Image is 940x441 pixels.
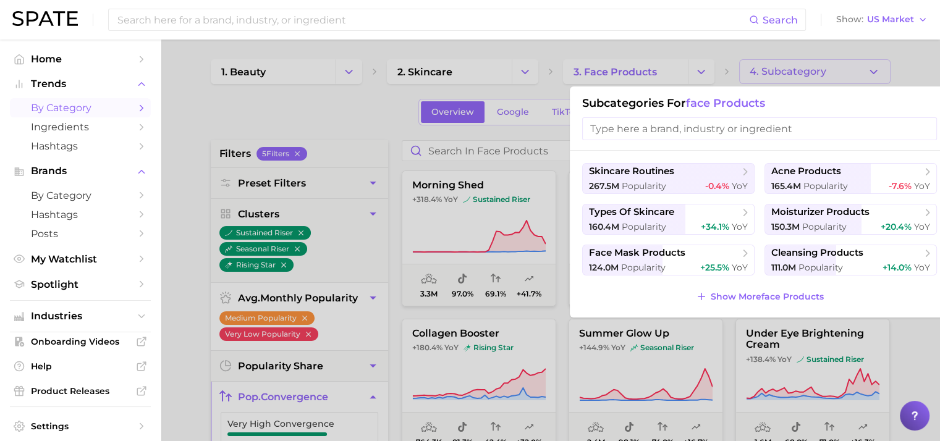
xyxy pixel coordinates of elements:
span: 124.0m [589,262,619,273]
span: YoY [914,221,930,232]
span: Search [763,14,798,26]
span: Popularity [803,180,848,191]
span: skincare routines [589,166,674,177]
a: My Watchlist [10,250,151,269]
span: Popularity [802,221,847,232]
span: -0.4% [705,180,729,191]
a: Spotlight [10,275,151,294]
span: Industries [31,311,130,322]
span: Onboarding Videos [31,336,130,347]
span: My Watchlist [31,253,130,265]
a: Home [10,49,151,69]
span: Posts [31,228,130,240]
img: SPATE [12,11,78,26]
span: cleansing products [771,247,863,259]
span: US Market [867,16,914,23]
button: Show Moreface products [693,288,827,305]
a: Hashtags [10,205,151,224]
span: 160.4m [589,221,619,232]
span: Show [836,16,863,23]
a: Help [10,357,151,376]
a: Product Releases [10,382,151,400]
a: Posts [10,224,151,243]
span: +20.4% [881,221,912,232]
span: +34.1% [701,221,729,232]
span: moisturizer products [771,206,870,218]
button: types of skincare160.4m Popularity+34.1% YoY [582,204,755,235]
span: Home [31,53,130,65]
span: types of skincare [589,206,674,218]
a: by Category [10,98,151,117]
span: Popularity [798,262,843,273]
span: Spotlight [31,279,130,290]
span: YoY [914,180,930,191]
input: Type here a brand, industry or ingredient [582,117,937,140]
a: by Category [10,186,151,205]
span: Trends [31,78,130,90]
a: Settings [10,417,151,435]
span: -7.6% [889,180,912,191]
a: Onboarding Videos [10,332,151,351]
span: Ingredients [31,121,130,133]
span: Popularity [621,262,666,273]
button: Trends [10,75,151,93]
span: +14.0% [883,262,912,273]
span: Popularity [622,180,666,191]
button: Brands [10,162,151,180]
span: Help [31,361,130,372]
input: Search here for a brand, industry, or ingredient [116,9,749,30]
span: Brands [31,166,130,177]
span: Hashtags [31,140,130,152]
span: 267.5m [589,180,619,191]
span: by Category [31,190,130,201]
span: YoY [732,180,748,191]
span: Popularity [622,221,666,232]
a: Ingredients [10,117,151,136]
span: YoY [914,262,930,273]
span: face mask products [589,247,685,259]
span: 165.4m [771,180,801,191]
span: acne products [771,166,841,177]
span: Product Releases [31,385,130,397]
button: moisturizer products150.3m Popularity+20.4% YoY [764,204,937,235]
span: face products [686,96,765,110]
span: by Category [31,102,130,114]
span: Show More face products [711,292,824,302]
span: +25.5% [700,262,729,273]
button: skincare routines267.5m Popularity-0.4% YoY [582,163,755,194]
button: Industries [10,307,151,325]
span: 150.3m [771,221,800,232]
h1: Subcategories for [582,96,937,110]
button: face mask products124.0m Popularity+25.5% YoY [582,245,755,275]
span: Hashtags [31,209,130,220]
span: YoY [732,262,748,273]
button: acne products165.4m Popularity-7.6% YoY [764,163,937,194]
span: YoY [732,221,748,232]
span: 111.0m [771,262,796,273]
button: ShowUS Market [833,12,931,28]
span: Settings [31,421,130,432]
button: cleansing products111.0m Popularity+14.0% YoY [764,245,937,275]
a: Hashtags [10,136,151,156]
